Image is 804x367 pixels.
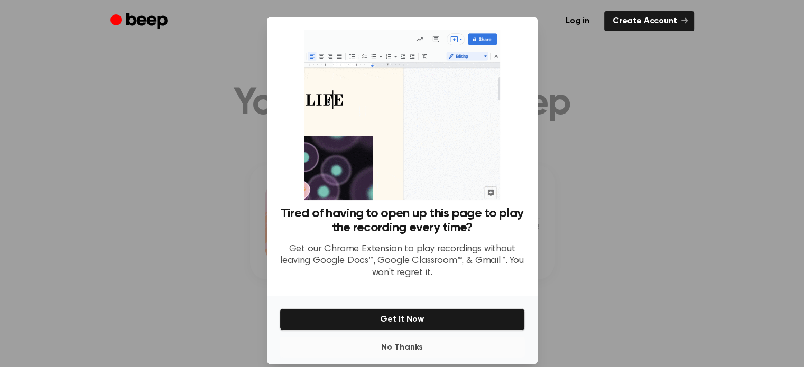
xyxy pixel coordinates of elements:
button: No Thanks [280,337,525,358]
a: Beep [110,11,170,32]
a: Log in [557,11,598,31]
a: Create Account [604,11,694,31]
button: Get It Now [280,308,525,331]
img: Beep extension in action [304,30,500,200]
h3: Tired of having to open up this page to play the recording every time? [280,206,525,235]
p: Get our Chrome Extension to play recordings without leaving Google Docs™, Google Classroom™, & Gm... [280,243,525,279]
